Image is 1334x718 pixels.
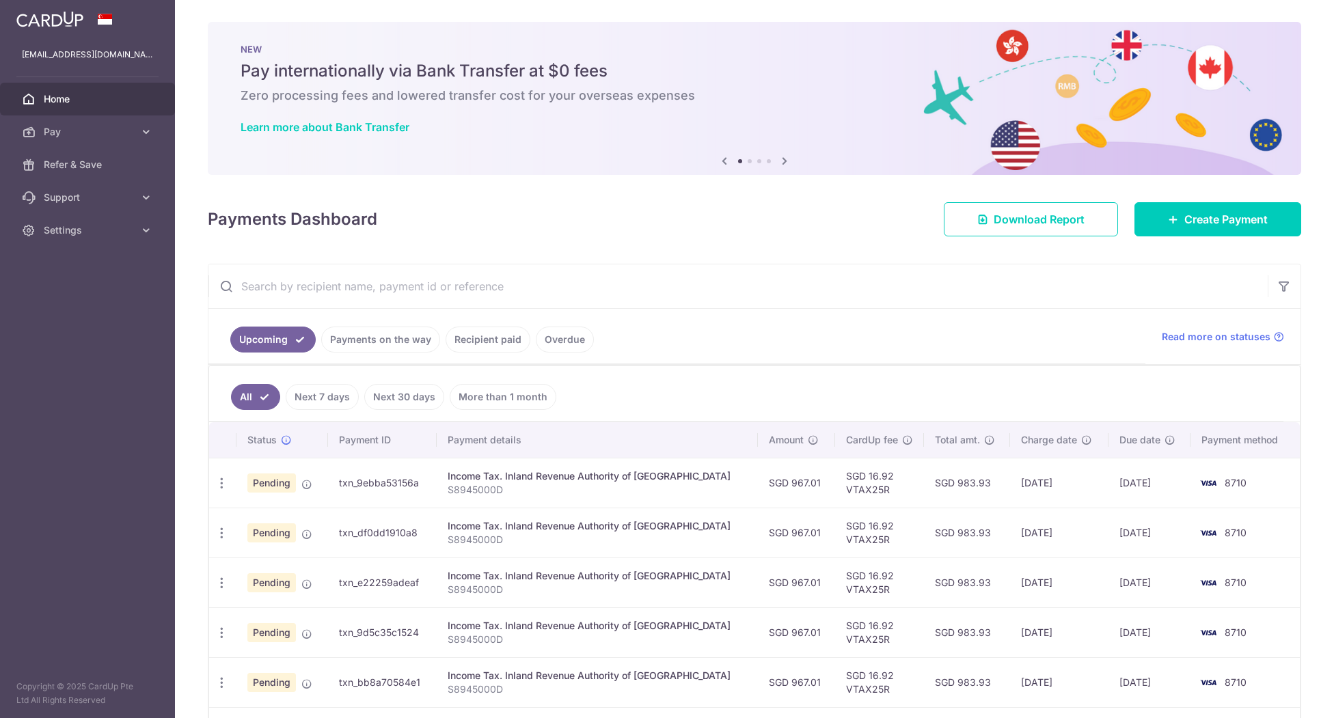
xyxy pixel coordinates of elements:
span: 8710 [1225,477,1247,488]
span: Pending [247,573,296,592]
td: [DATE] [1108,607,1190,657]
p: S8945000D [448,583,747,596]
td: [DATE] [1010,508,1108,557]
td: txn_bb8a70584e1 [328,657,437,707]
td: SGD 967.01 [758,458,835,508]
span: Support [44,191,134,204]
span: Due date [1119,433,1160,447]
h6: Zero processing fees and lowered transfer cost for your overseas expenses [241,87,1268,104]
a: Upcoming [230,327,316,353]
th: Payment ID [328,422,437,458]
td: SGD 16.92 VTAX25R [835,657,924,707]
span: Pay [44,125,134,139]
td: SGD 983.93 [924,458,1010,508]
p: S8945000D [448,682,747,696]
span: Settings [44,223,134,237]
span: 8710 [1225,577,1247,588]
img: Bank Card [1195,575,1222,591]
a: Next 30 days [364,384,444,410]
a: Download Report [944,202,1118,236]
span: 8710 [1225,527,1247,538]
td: SGD 967.01 [758,508,835,557]
th: Payment method [1190,422,1300,458]
img: CardUp [16,11,83,27]
span: Status [247,433,277,447]
td: SGD 16.92 VTAX25R [835,508,924,557]
span: Pending [247,473,296,493]
span: Download Report [994,211,1085,227]
td: [DATE] [1010,458,1108,508]
div: Income Tax. Inland Revenue Authority of [GEOGRAPHIC_DATA] [448,469,747,483]
span: CardUp fee [846,433,898,447]
span: Pending [247,623,296,642]
span: Charge date [1021,433,1077,447]
span: Pending [247,523,296,542]
span: Home [44,92,134,106]
p: [EMAIL_ADDRESS][DOMAIN_NAME] [22,48,153,61]
td: [DATE] [1010,607,1108,657]
span: 8710 [1225,676,1247,688]
a: Learn more about Bank Transfer [241,120,409,134]
h4: Payments Dashboard [208,207,377,232]
img: Bank transfer banner [208,22,1301,175]
h5: Pay internationally via Bank Transfer at $0 fees [241,60,1268,82]
div: Income Tax. Inland Revenue Authority of [GEOGRAPHIC_DATA] [448,619,747,633]
td: [DATE] [1108,657,1190,707]
td: SGD 983.93 [924,508,1010,557]
img: Bank Card [1195,624,1222,641]
div: Income Tax. Inland Revenue Authority of [GEOGRAPHIC_DATA] [448,669,747,682]
span: Pending [247,673,296,692]
td: txn_df0dd1910a8 [328,508,437,557]
span: Total amt. [935,433,980,447]
td: SGD 967.01 [758,607,835,657]
a: All [231,384,280,410]
span: Amount [769,433,804,447]
img: Bank Card [1195,525,1222,541]
td: SGD 983.93 [924,657,1010,707]
td: [DATE] [1108,508,1190,557]
td: txn_9ebba53156a [328,458,437,508]
input: Search by recipient name, payment id or reference [208,264,1268,308]
div: Income Tax. Inland Revenue Authority of [GEOGRAPHIC_DATA] [448,569,747,583]
p: S8945000D [448,483,747,497]
td: SGD 967.01 [758,557,835,607]
span: Create Payment [1184,211,1268,227]
td: [DATE] [1108,557,1190,607]
span: 8710 [1225,626,1247,638]
td: [DATE] [1010,657,1108,707]
span: Refer & Save [44,158,134,171]
span: Read more on statuses [1162,330,1270,344]
td: SGD 967.01 [758,657,835,707]
td: [DATE] [1108,458,1190,508]
a: More than 1 month [450,384,556,410]
td: SGD 16.92 VTAX25R [835,557,924,607]
img: Bank Card [1195,475,1222,491]
td: txn_e22259adeaf [328,557,437,607]
a: Recipient paid [446,327,530,353]
div: Income Tax. Inland Revenue Authority of [GEOGRAPHIC_DATA] [448,519,747,533]
td: [DATE] [1010,557,1108,607]
a: Create Payment [1134,202,1301,236]
a: Payments on the way [321,327,440,353]
td: SGD 16.92 VTAX25R [835,607,924,657]
p: NEW [241,44,1268,55]
td: SGD 983.93 [924,557,1010,607]
p: S8945000D [448,633,747,646]
td: SGD 983.93 [924,607,1010,657]
a: Read more on statuses [1162,330,1284,344]
p: S8945000D [448,533,747,547]
td: txn_9d5c35c1524 [328,607,437,657]
a: Overdue [536,327,594,353]
td: SGD 16.92 VTAX25R [835,458,924,508]
th: Payment details [437,422,758,458]
img: Bank Card [1195,674,1222,691]
a: Next 7 days [286,384,359,410]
